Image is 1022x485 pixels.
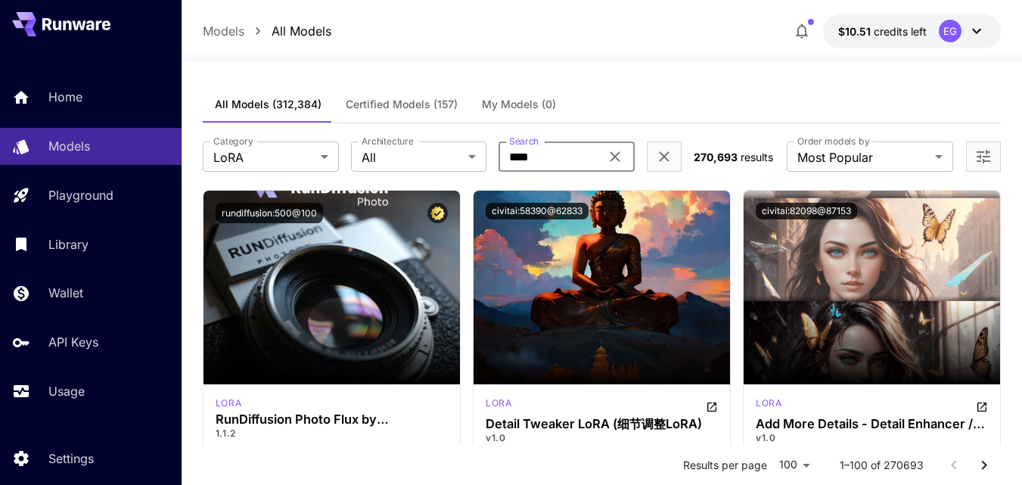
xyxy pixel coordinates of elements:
[655,148,673,166] button: Clear filters (1)
[706,396,718,415] button: Open in CivitAI
[683,458,767,473] p: Results per page
[272,22,331,40] a: All Models
[48,382,85,400] p: Usage
[486,417,718,431] h3: Detail Tweaker LoRA (细节调整LoRA)
[203,22,331,40] nav: breadcrumb
[797,135,869,148] label: Order models by
[48,333,98,351] p: API Keys
[486,431,718,445] p: v1.0
[203,22,244,40] a: Models
[797,148,929,166] span: Most Popular
[756,396,781,410] p: lora
[48,137,90,155] p: Models
[362,148,463,166] span: All
[216,427,448,440] p: 1.1.2
[509,135,539,148] label: Search
[486,396,511,415] div: SD 1.5
[756,203,857,219] button: civitai:82098@87153
[823,14,1001,48] button: $10.50845EG
[215,98,322,111] span: All Models (312,384)
[48,284,83,302] p: Wallet
[756,431,988,445] p: v1.0
[427,203,448,223] button: Certified Model – Vetted for best performance and includes a commercial license.
[216,396,241,410] p: lora
[741,151,773,163] span: results
[486,396,511,410] p: lora
[974,148,992,166] button: Open more filters
[48,88,82,106] p: Home
[939,20,961,42] div: EG
[838,25,874,38] span: $10.51
[48,186,113,204] p: Playground
[773,454,815,476] div: 100
[216,412,448,427] h3: RunDiffusion Photo Flux by RunDiffusion
[216,396,241,410] div: FLUX.1 D
[482,98,556,111] span: My Models (0)
[969,450,999,480] button: Go to next page
[838,23,927,39] div: $10.50845
[486,203,589,219] button: civitai:58390@62833
[213,135,253,148] label: Category
[216,203,323,223] button: rundiffusion:500@100
[976,396,988,415] button: Open in CivitAI
[48,235,89,253] p: Library
[48,449,94,468] p: Settings
[346,98,458,111] span: Certified Models (157)
[756,417,988,431] h3: Add More Details - Detail Enhancer / Tweaker (细节调整) LoRA
[756,396,781,415] div: SD 1.5
[694,151,738,163] span: 270,693
[840,458,924,473] p: 1–100 of 270693
[213,148,315,166] span: LoRA
[362,135,413,148] label: Architecture
[874,25,927,38] span: credits left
